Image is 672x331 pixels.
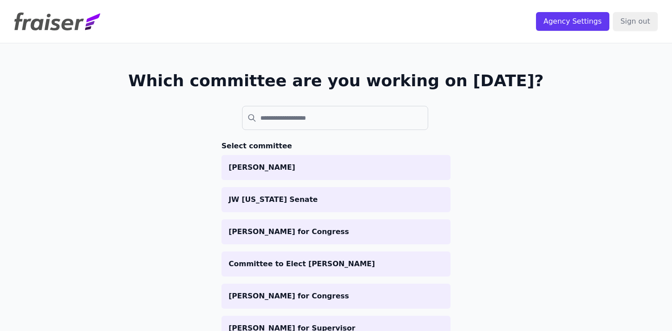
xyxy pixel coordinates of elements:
[221,141,451,151] h3: Select committee
[128,72,544,90] h1: Which committee are you working on [DATE]?
[229,226,443,237] p: [PERSON_NAME] for Congress
[229,194,443,205] p: JW [US_STATE] Senate
[221,155,451,180] a: [PERSON_NAME]
[229,259,443,269] p: Committee to Elect [PERSON_NAME]
[613,12,658,31] input: Sign out
[221,219,451,244] a: [PERSON_NAME] for Congress
[221,251,451,277] a: Committee to Elect [PERSON_NAME]
[229,291,443,302] p: [PERSON_NAME] for Congress
[14,13,100,30] img: Fraiser Logo
[221,284,451,309] a: [PERSON_NAME] for Congress
[536,12,609,31] input: Agency Settings
[221,187,451,212] a: JW [US_STATE] Senate
[229,162,443,173] p: [PERSON_NAME]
